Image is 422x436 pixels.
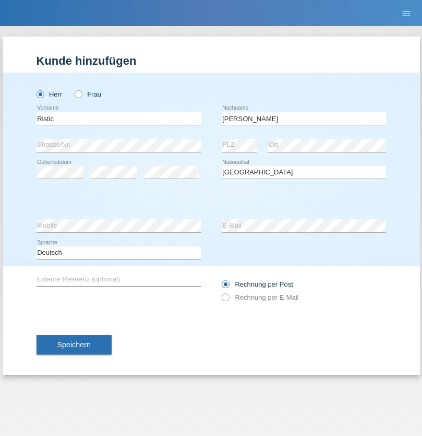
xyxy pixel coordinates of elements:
input: Frau [75,90,81,97]
a: menu [396,10,417,16]
input: Herr [37,90,43,97]
label: Rechnung per Post [222,280,293,288]
input: Rechnung per Post [222,280,228,293]
input: Rechnung per E-Mail [222,293,228,307]
h1: Kunde hinzufügen [37,54,386,67]
span: Speichern [57,340,91,349]
i: menu [401,8,412,19]
button: Speichern [37,335,112,355]
label: Rechnung per E-Mail [222,293,299,301]
label: Herr [37,90,63,98]
label: Frau [75,90,101,98]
